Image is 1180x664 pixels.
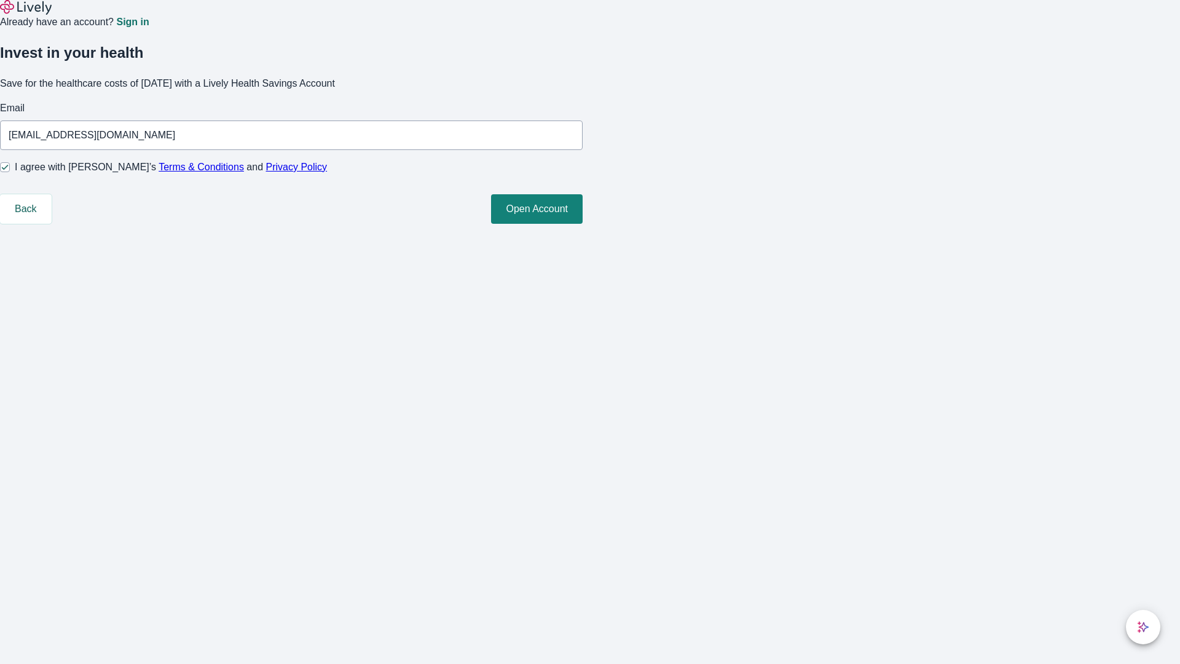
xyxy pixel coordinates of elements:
a: Sign in [116,17,149,27]
button: Open Account [491,194,583,224]
span: I agree with [PERSON_NAME]’s and [15,160,327,175]
button: chat [1126,610,1160,644]
a: Privacy Policy [266,162,328,172]
a: Terms & Conditions [159,162,244,172]
svg: Lively AI Assistant [1137,621,1149,633]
